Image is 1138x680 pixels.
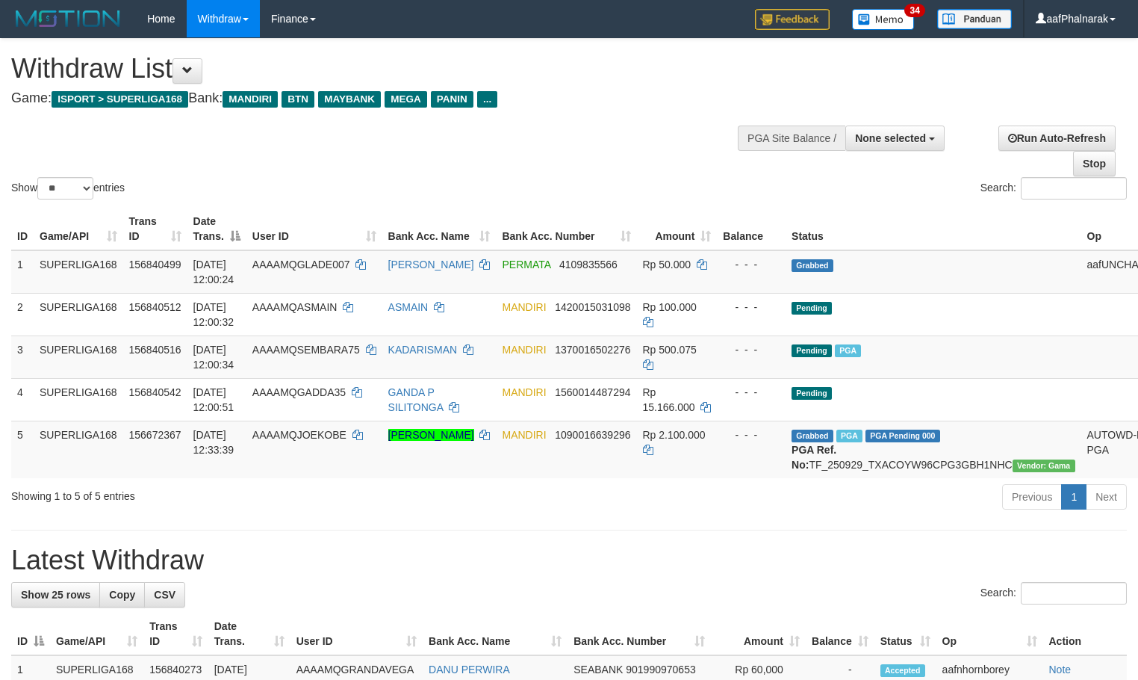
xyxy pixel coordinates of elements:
td: SUPERLIGA168 [34,250,123,294]
td: TF_250929_TXACOYW96CPG3GBH1NHC [786,421,1081,478]
span: PGA Pending [865,430,940,442]
span: SEABANK [573,664,623,676]
span: None selected [855,132,926,144]
span: Accepted [880,664,925,677]
a: Run Auto-Refresh [998,126,1116,151]
th: Bank Acc. Name: activate to sort column ascending [423,613,568,655]
select: Showentries [37,177,93,200]
label: Search: [980,177,1127,200]
td: 5 [11,421,34,478]
span: Vendor URL: https://trx31.1velocity.biz [1013,460,1075,472]
th: Amount: activate to sort column ascending [637,208,718,250]
div: - - - [723,257,780,272]
a: [PERSON_NAME] [388,259,474,271]
td: 4 [11,378,34,421]
span: Grabbed [792,259,833,272]
th: Balance: activate to sort column ascending [806,613,874,655]
b: PGA Ref. No: [792,444,836,471]
th: Game/API: activate to sort column ascending [50,613,143,655]
div: - - - [723,427,780,442]
span: ... [477,91,497,108]
a: Copy [99,582,145,608]
span: Rp 500.075 [643,344,697,356]
div: - - - [723,342,780,357]
span: Pending [792,344,832,357]
a: KADARISMAN [388,344,458,356]
span: Rp 50.000 [643,259,691,271]
td: 1 [11,250,34,294]
th: Date Trans.: activate to sort column descending [187,208,246,250]
span: Marked by aafsengchandara [836,430,862,442]
td: SUPERLIGA168 [34,378,123,421]
span: Copy 1420015031098 to clipboard [555,301,630,313]
th: Game/API: activate to sort column ascending [34,208,123,250]
th: User ID: activate to sort column ascending [246,208,382,250]
a: CSV [144,582,185,608]
th: Trans ID: activate to sort column ascending [143,613,208,655]
span: Copy 1370016502276 to clipboard [555,344,630,356]
span: [DATE] 12:00:34 [193,344,234,371]
th: Op: activate to sort column ascending [936,613,1043,655]
a: Show 25 rows [11,582,100,608]
span: Rp 15.166.000 [643,386,695,413]
div: - - - [723,300,780,315]
span: MANDIRI [502,429,546,441]
th: Bank Acc. Number: activate to sort column ascending [496,208,636,250]
th: Status: activate to sort column ascending [874,613,936,655]
span: [DATE] 12:00:24 [193,259,234,285]
td: SUPERLIGA168 [34,336,123,378]
span: Rp 100.000 [643,301,697,313]
input: Search: [1021,582,1127,605]
img: Button%20Memo.svg [852,9,915,30]
button: None selected [845,126,945,151]
img: MOTION_logo.png [11,7,125,30]
a: Stop [1073,151,1116,176]
span: 156840499 [129,259,181,271]
span: 156840512 [129,301,181,313]
span: MEGA [385,91,427,108]
a: ASMAIN [388,301,429,313]
span: Pending [792,387,832,400]
a: Previous [1002,484,1062,510]
th: ID [11,208,34,250]
label: Search: [980,582,1127,605]
span: Pending [792,302,832,315]
img: Feedback.jpg [755,9,830,30]
label: Show entries [11,177,125,200]
span: MANDIRI [502,344,546,356]
span: Marked by aafsoycanthlai [835,344,861,357]
a: Note [1049,664,1072,676]
span: AAAAMQGLADE007 [252,259,350,271]
span: CSV [154,589,175,601]
th: Date Trans.: activate to sort column ascending [208,613,290,655]
span: BTN [282,91,314,108]
span: MANDIRI [502,386,546,398]
th: User ID: activate to sort column ascending [290,613,423,655]
td: SUPERLIGA168 [34,293,123,336]
th: ID: activate to sort column descending [11,613,50,655]
span: PANIN [431,91,473,108]
span: Copy [109,589,135,601]
a: GANDA P SILITONGA [388,386,444,413]
th: Action [1043,613,1128,655]
span: Show 25 rows [21,589,90,601]
span: [DATE] 12:00:32 [193,301,234,328]
th: Amount: activate to sort column ascending [711,613,806,655]
span: 156840542 [129,386,181,398]
span: AAAAMQJOEKOBE [252,429,346,441]
a: 1 [1061,484,1086,510]
h1: Latest Withdraw [11,545,1127,575]
span: Copy 901990970653 to clipboard [626,664,695,676]
a: [PERSON_NAME] [388,429,474,441]
span: Copy 4109835566 to clipboard [559,259,618,271]
th: Bank Acc. Name: activate to sort column ascending [382,208,497,250]
span: Copy 1560014487294 to clipboard [555,386,630,398]
td: 2 [11,293,34,336]
span: MANDIRI [223,91,278,108]
span: AAAAMQASMAIN [252,301,338,313]
span: ISPORT > SUPERLIGA168 [52,91,188,108]
td: SUPERLIGA168 [34,421,123,478]
td: 3 [11,336,34,378]
span: Rp 2.100.000 [643,429,706,441]
th: Trans ID: activate to sort column ascending [123,208,187,250]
